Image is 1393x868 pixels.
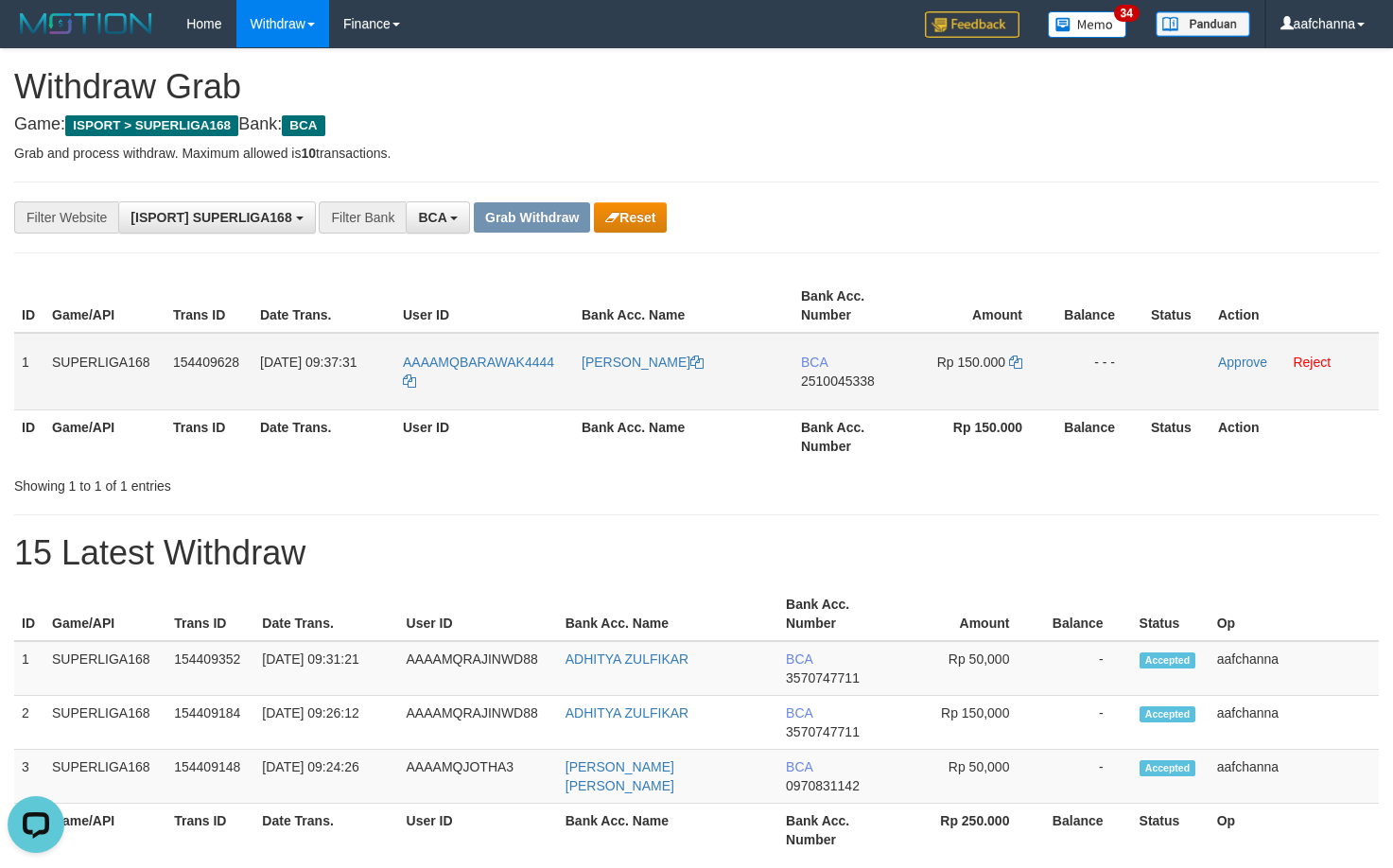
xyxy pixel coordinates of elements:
th: Game/API [44,409,165,463]
td: SUPERLIGA168 [44,750,166,804]
th: User ID [395,409,574,463]
th: User ID [395,279,574,333]
span: BCA [786,705,812,720]
td: 154409148 [166,750,254,804]
th: Bank Acc. Name [558,804,778,858]
th: Status [1132,587,1210,641]
th: Bank Acc. Number [778,804,897,858]
th: Balance [1051,279,1143,333]
th: Bank Acc. Number [793,279,911,333]
th: Game/API [44,587,166,641]
a: ADHITYA ZULFIKAR [566,705,688,720]
span: Rp 150.000 [937,355,1005,370]
span: Copy 3570747711 to clipboard [786,670,860,686]
span: 154409628 [173,355,239,370]
a: AAAAMQBARAWAK4444 [403,355,554,389]
th: Rp 250.000 [897,804,1037,858]
td: aafchanna [1210,750,1379,804]
span: AAAAMQBARAWAK4444 [403,355,554,370]
th: User ID [399,804,558,858]
th: Balance [1037,804,1131,858]
th: Bank Acc. Name [574,409,793,463]
th: Action [1210,409,1379,463]
th: Bank Acc. Name [558,587,778,641]
a: Copy 150000 to clipboard [1009,355,1022,370]
th: Trans ID [165,279,252,333]
div: Showing 1 to 1 of 1 entries [14,469,566,495]
td: 1 [14,333,44,410]
td: - - - [1051,333,1143,410]
img: MOTION_logo.png [14,9,158,38]
th: ID [14,279,44,333]
span: BCA [786,651,812,667]
td: Rp 150,000 [897,696,1037,750]
td: [DATE] 09:26:12 [254,696,398,750]
span: ISPORT > SUPERLIGA168 [65,115,238,136]
td: 3 [14,750,44,804]
h1: Withdraw Grab [14,68,1379,106]
th: ID [14,587,44,641]
th: Action [1210,279,1379,333]
th: Op [1210,587,1379,641]
th: Status [1143,279,1210,333]
th: Balance [1051,409,1143,463]
td: SUPERLIGA168 [44,696,166,750]
td: 2 [14,696,44,750]
th: Game/API [44,804,166,858]
a: [PERSON_NAME] [582,355,704,370]
td: [DATE] 09:24:26 [254,750,398,804]
td: SUPERLIGA168 [44,641,166,696]
button: [ISPORT] SUPERLIGA168 [118,201,315,234]
a: [PERSON_NAME] [PERSON_NAME] [566,759,674,793]
th: Date Trans. [252,409,395,463]
span: Copy 2510045338 to clipboard [801,373,875,389]
td: AAAAMQRAJINWD88 [399,641,558,696]
th: Status [1143,409,1210,463]
th: Bank Acc. Number [778,587,897,641]
span: BCA [418,210,446,225]
th: Amount [911,279,1051,333]
button: Open LiveChat chat widget [8,8,64,64]
span: Copy 0970831142 to clipboard [786,778,860,793]
td: Rp 50,000 [897,750,1037,804]
div: Filter Website [14,201,118,234]
button: BCA [406,201,470,234]
img: panduan.png [1156,11,1250,37]
td: 154409184 [166,696,254,750]
h4: Game: Bank: [14,115,1379,134]
span: 34 [1114,5,1140,22]
strong: 10 [301,146,316,161]
a: Reject [1293,355,1331,370]
th: Bank Acc. Name [574,279,793,333]
span: [ISPORT] SUPERLIGA168 [131,210,291,225]
span: BCA [786,759,812,774]
a: Approve [1218,355,1267,370]
td: - [1037,750,1131,804]
img: Button%20Memo.svg [1048,11,1127,38]
th: ID [14,409,44,463]
td: SUPERLIGA168 [44,333,165,410]
td: 1 [14,641,44,696]
th: Op [1210,804,1379,858]
span: BCA [282,115,324,136]
th: Date Trans. [252,279,395,333]
th: Trans ID [165,409,252,463]
th: Bank Acc. Number [793,409,911,463]
th: User ID [399,587,558,641]
th: Game/API [44,279,165,333]
td: Rp 50,000 [897,641,1037,696]
div: Filter Bank [319,201,406,234]
h1: 15 Latest Withdraw [14,534,1379,572]
td: AAAAMQJOTHA3 [399,750,558,804]
button: Reset [594,202,667,233]
td: aafchanna [1210,696,1379,750]
th: Trans ID [166,804,254,858]
span: Accepted [1140,760,1196,776]
th: Rp 150.000 [911,409,1051,463]
th: Date Trans. [254,587,398,641]
span: Accepted [1140,652,1196,668]
a: ADHITYA ZULFIKAR [566,651,688,667]
td: - [1037,696,1131,750]
th: Amount [897,587,1037,641]
span: [DATE] 09:37:31 [260,355,357,370]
